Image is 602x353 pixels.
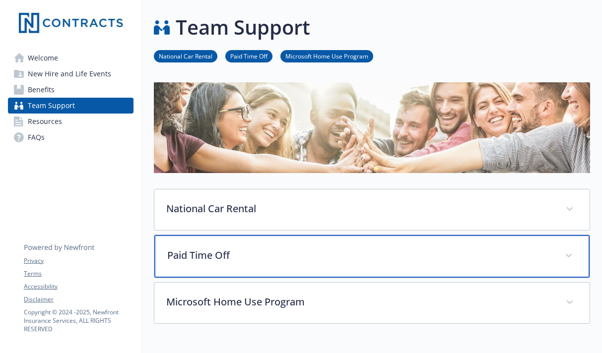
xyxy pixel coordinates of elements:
[28,50,58,66] span: Welcome
[28,98,75,114] span: Team Support
[280,51,373,60] a: Microsoft Home Use Program
[154,189,590,230] div: National Car Rental
[167,248,553,263] p: Paid Time Off
[8,129,134,145] a: FAQs
[24,256,133,265] a: Privacy
[154,283,590,323] div: Microsoft Home Use Program
[24,269,133,278] a: Terms
[154,235,590,278] div: Paid Time Off
[24,308,133,333] p: Copyright © 2024 - 2025 , Newfront Insurance Services, ALL RIGHTS RESERVED
[28,82,55,98] span: Benefits
[8,82,134,98] a: Benefits
[24,282,133,291] a: Accessibility
[28,114,62,129] span: Resources
[8,98,134,114] a: Team Support
[28,66,111,82] span: New Hire and Life Events
[176,12,310,42] h1: Team Support
[166,201,554,216] p: National Car Rental
[8,50,134,66] a: Welcome
[8,66,134,82] a: New Hire and Life Events
[154,51,217,60] a: National Car Rental
[24,295,133,304] a: Disclaimer
[154,82,590,173] img: team support page banner
[225,51,272,60] a: Paid Time Off
[166,294,554,309] p: Microsoft Home Use Program
[8,114,134,129] a: Resources
[28,129,45,145] span: FAQs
